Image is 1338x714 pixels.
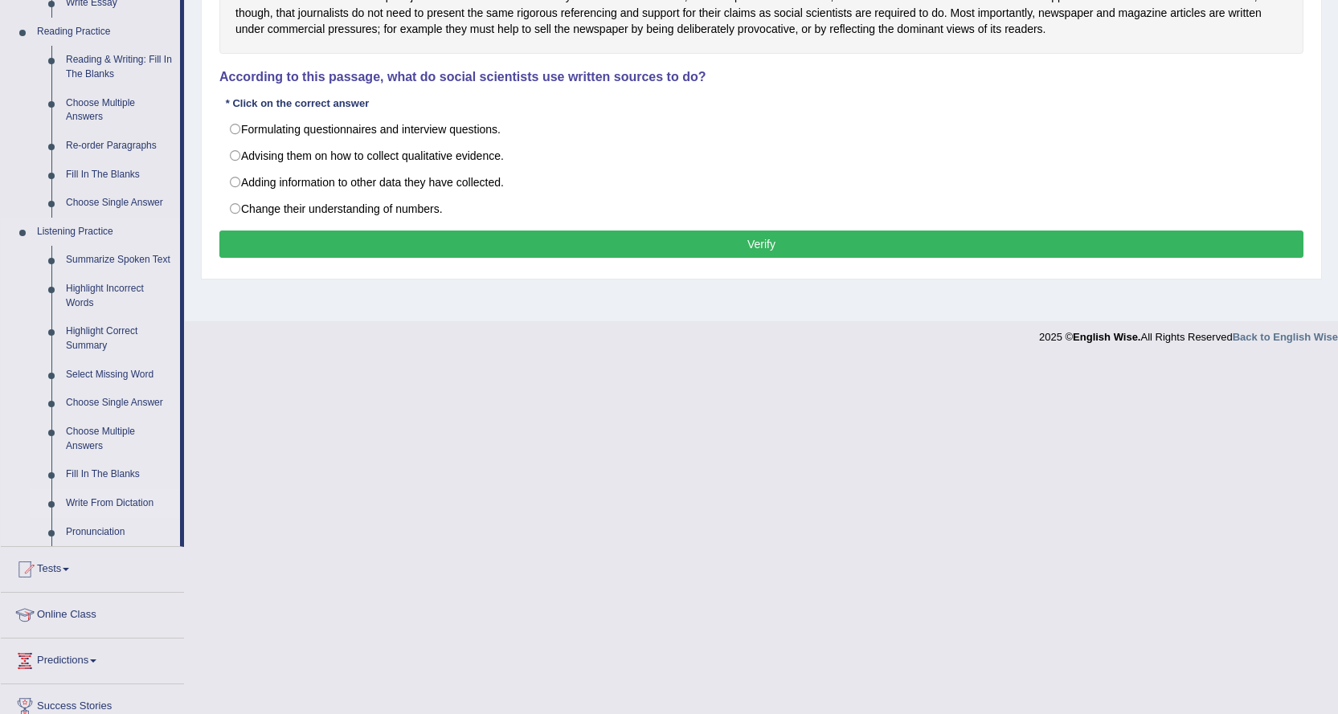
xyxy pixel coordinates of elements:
[1,547,184,587] a: Tests
[59,275,180,317] a: Highlight Incorrect Words
[219,70,1303,84] h4: According to this passage, what do social scientists use written sources to do?
[59,89,180,132] a: Choose Multiple Answers
[59,389,180,418] a: Choose Single Answer
[219,96,375,112] div: * Click on the correct answer
[219,169,1303,196] label: Adding information to other data they have collected.
[59,518,180,547] a: Pronunciation
[59,418,180,460] a: Choose Multiple Answers
[1233,331,1338,343] a: Back to English Wise
[59,489,180,518] a: Write From Dictation
[59,132,180,161] a: Re-order Paragraphs
[30,18,180,47] a: Reading Practice
[59,246,180,275] a: Summarize Spoken Text
[59,46,180,88] a: Reading & Writing: Fill In The Blanks
[219,142,1303,169] label: Advising them on how to collect qualitative evidence.
[30,218,180,247] a: Listening Practice
[59,161,180,190] a: Fill In The Blanks
[1,593,184,633] a: Online Class
[219,195,1303,222] label: Change their understanding of numbers.
[1039,321,1338,345] div: 2025 © All Rights Reserved
[219,231,1303,258] button: Verify
[219,116,1303,143] label: Formulating questionnaires and interview questions.
[59,317,180,360] a: Highlight Correct Summary
[1,639,184,679] a: Predictions
[59,361,180,390] a: Select Missing Word
[1073,331,1140,343] strong: English Wise.
[59,189,180,218] a: Choose Single Answer
[59,460,180,489] a: Fill In The Blanks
